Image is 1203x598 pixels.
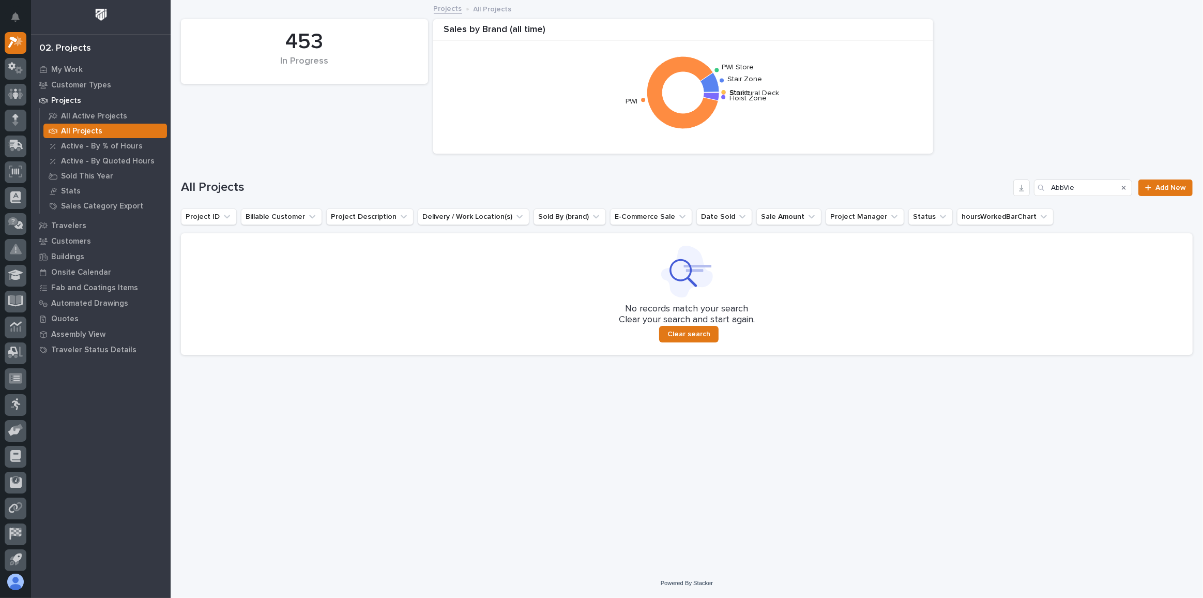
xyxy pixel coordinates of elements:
a: Fab and Coatings Items [31,280,171,295]
p: No records match your search [193,304,1180,315]
text: Structural Deck [729,89,779,97]
button: Clear search [659,326,719,342]
p: Sales Category Export [61,202,143,211]
button: Status [908,208,953,225]
button: Project ID [181,208,237,225]
p: Clear your search and start again. [619,315,755,326]
button: Project Manager [826,208,904,225]
span: Clear search [667,330,710,339]
a: My Work [31,62,171,77]
div: Notifications [13,12,26,29]
button: Notifications [5,6,26,28]
p: Customer Types [51,81,111,90]
a: Automated Drawings [31,295,171,311]
div: Sales by Brand (all time) [433,24,933,41]
p: Traveler Status Details [51,346,136,355]
p: Travelers [51,221,86,231]
a: Active - By % of Hours [40,139,171,153]
input: Search [1034,180,1132,196]
p: Automated Drawings [51,299,128,308]
a: All Active Projects [40,109,171,123]
text: PWI Store [722,64,754,71]
p: Projects [51,96,81,106]
p: Active - By Quoted Hours [61,157,155,166]
button: Delivery / Work Location(s) [418,208,529,225]
a: All Projects [40,124,171,138]
p: Fab and Coatings Items [51,283,138,293]
button: hoursWorkedBarChart [957,208,1054,225]
p: All Active Projects [61,112,127,121]
button: E-Commerce Sale [610,208,692,225]
a: Customers [31,233,171,249]
a: Stats [40,184,171,198]
button: users-avatar [5,571,26,593]
p: All Projects [474,3,512,14]
text: Stair Zone [727,76,762,83]
img: Workspace Logo [92,5,111,24]
a: Onsite Calendar [31,264,171,280]
div: In Progress [199,56,410,78]
text: Hoist Zone [729,95,767,102]
a: Projects [31,93,171,108]
p: Onsite Calendar [51,268,111,277]
a: Add New [1138,180,1193,196]
button: Sale Amount [756,208,821,225]
a: Travelers [31,218,171,233]
a: Assembly View [31,326,171,342]
p: My Work [51,65,83,74]
p: Quotes [51,315,79,324]
a: Quotes [31,311,171,326]
h1: All Projects [181,180,1009,195]
a: Sales Category Export [40,199,171,213]
p: Buildings [51,252,84,262]
a: Sold This Year [40,169,171,183]
a: Customer Types [31,77,171,93]
p: Assembly View [51,330,105,339]
a: Projects [434,2,462,14]
a: Active - By Quoted Hours [40,154,171,168]
button: Billable Customer [241,208,322,225]
text: Starke [729,89,751,96]
button: Sold By (brand) [534,208,606,225]
a: Powered By Stacker [661,580,713,586]
span: Add New [1155,184,1186,191]
button: Project Description [326,208,414,225]
a: Buildings [31,249,171,264]
p: Sold This Year [61,172,113,181]
button: Date Sold [696,208,752,225]
div: 453 [199,29,410,55]
p: Active - By % of Hours [61,142,143,151]
text: PWI [626,98,637,106]
a: Traveler Status Details [31,342,171,357]
p: Customers [51,237,91,246]
p: All Projects [61,127,102,136]
p: Stats [61,187,81,196]
div: 02. Projects [39,43,91,54]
